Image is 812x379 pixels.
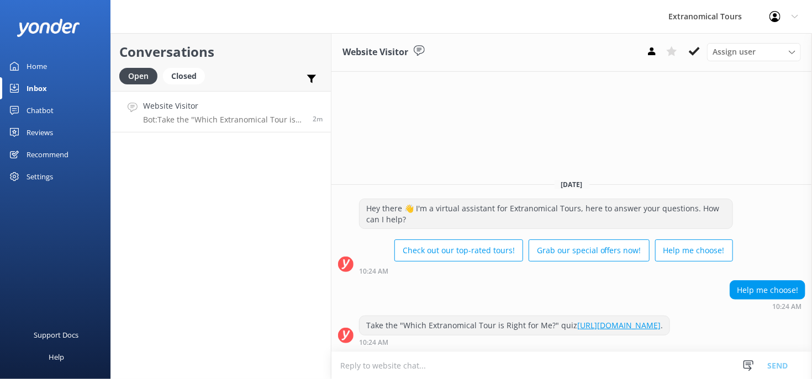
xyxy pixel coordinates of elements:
[163,68,205,84] div: Closed
[34,324,79,346] div: Support Docs
[111,91,331,132] a: Website VisitorBot:Take the "Which Extranomical Tour is Right for Me?" quiz [URL][DOMAIN_NAME] .2m
[119,70,163,82] a: Open
[360,199,732,228] div: Hey there 👋 I'm a virtual assistant for Extranomical Tours, here to answer your questions. How ca...
[555,180,589,189] span: [DATE]
[313,114,323,124] span: Sep 07 2025 10:24am (UTC -07:00) America/Tijuana
[359,338,670,346] div: Sep 07 2025 10:24am (UTC -07:00) America/Tijuana
[394,239,523,261] button: Check out our top-rated tours!
[143,100,304,112] h4: Website Visitor
[707,43,801,61] div: Assign User
[119,68,157,84] div: Open
[529,239,650,261] button: Grab our special offers now!
[713,46,756,58] span: Assign user
[27,166,53,188] div: Settings
[49,346,64,368] div: Help
[730,281,805,300] div: Help me choose!
[163,70,210,82] a: Closed
[655,239,733,261] button: Help me choose!
[360,316,669,335] div: Take the "Which Extranomical Tour is Right for Me?" quiz .
[143,115,304,125] p: Bot: Take the "Which Extranomical Tour is Right for Me?" quiz [URL][DOMAIN_NAME] .
[27,77,47,99] div: Inbox
[119,41,323,62] h2: Conversations
[772,303,802,310] strong: 10:24 AM
[577,320,661,330] a: [URL][DOMAIN_NAME]
[342,45,408,60] h3: Website Visitor
[27,55,47,77] div: Home
[359,268,388,275] strong: 10:24 AM
[27,143,68,166] div: Recommend
[27,121,53,143] div: Reviews
[730,302,805,310] div: Sep 07 2025 10:24am (UTC -07:00) America/Tijuana
[17,19,80,37] img: yonder-white-logo.png
[359,339,388,346] strong: 10:24 AM
[359,267,733,275] div: Sep 07 2025 10:24am (UTC -07:00) America/Tijuana
[27,99,54,121] div: Chatbot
